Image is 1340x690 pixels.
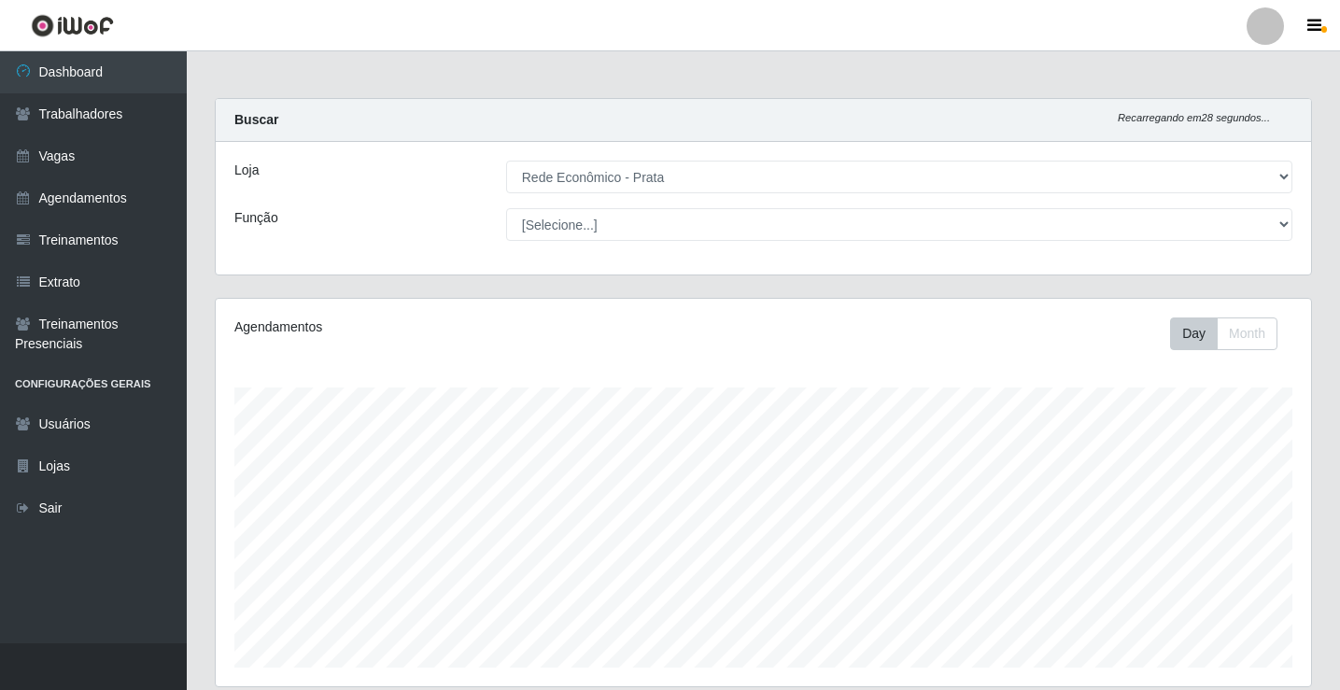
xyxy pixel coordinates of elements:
[1170,317,1292,350] div: Toolbar with button groups
[234,112,278,127] strong: Buscar
[234,317,659,337] div: Agendamentos
[1170,317,1218,350] button: Day
[1217,317,1277,350] button: Month
[234,208,278,228] label: Função
[31,14,114,37] img: CoreUI Logo
[1170,317,1277,350] div: First group
[1118,112,1270,123] i: Recarregando em 28 segundos...
[234,161,259,180] label: Loja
